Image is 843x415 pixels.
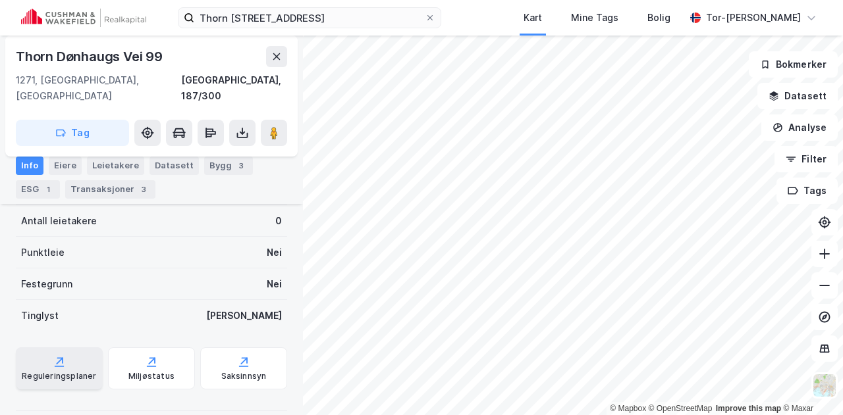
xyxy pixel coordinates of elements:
[16,157,43,175] div: Info
[21,213,97,229] div: Antall leietakere
[137,183,150,196] div: 3
[571,10,618,26] div: Mine Tags
[776,178,838,204] button: Tags
[16,72,181,104] div: 1271, [GEOGRAPHIC_DATA], [GEOGRAPHIC_DATA]
[775,146,838,172] button: Filter
[649,404,713,413] a: OpenStreetMap
[21,245,65,260] div: Punktleie
[22,371,96,381] div: Reguleringsplaner
[777,352,843,415] div: Kontrollprogram for chat
[150,157,199,175] div: Datasett
[49,157,82,175] div: Eiere
[761,114,838,141] button: Analyse
[716,404,781,413] a: Improve this map
[16,46,165,67] div: Thorn Dønhaugs Vei 99
[267,276,282,292] div: Nei
[87,157,144,175] div: Leietakere
[275,213,282,229] div: 0
[181,72,287,104] div: [GEOGRAPHIC_DATA], 187/300
[21,276,72,292] div: Festegrunn
[221,371,267,381] div: Saksinnsyn
[706,10,801,26] div: Tor-[PERSON_NAME]
[194,8,425,28] input: Søk på adresse, matrikkel, gårdeiere, leietakere eller personer
[16,180,60,199] div: ESG
[749,51,838,78] button: Bokmerker
[647,10,670,26] div: Bolig
[21,308,59,324] div: Tinglyst
[16,120,129,146] button: Tag
[41,183,55,196] div: 1
[757,83,838,109] button: Datasett
[777,352,843,415] iframe: Chat Widget
[65,180,155,199] div: Transaksjoner
[234,159,248,172] div: 3
[21,9,146,27] img: cushman-wakefield-realkapital-logo.202ea83816669bd177139c58696a8fa1.svg
[206,308,282,324] div: [PERSON_NAME]
[267,245,282,260] div: Nei
[610,404,646,413] a: Mapbox
[524,10,542,26] div: Kart
[204,157,253,175] div: Bygg
[128,371,175,381] div: Miljøstatus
